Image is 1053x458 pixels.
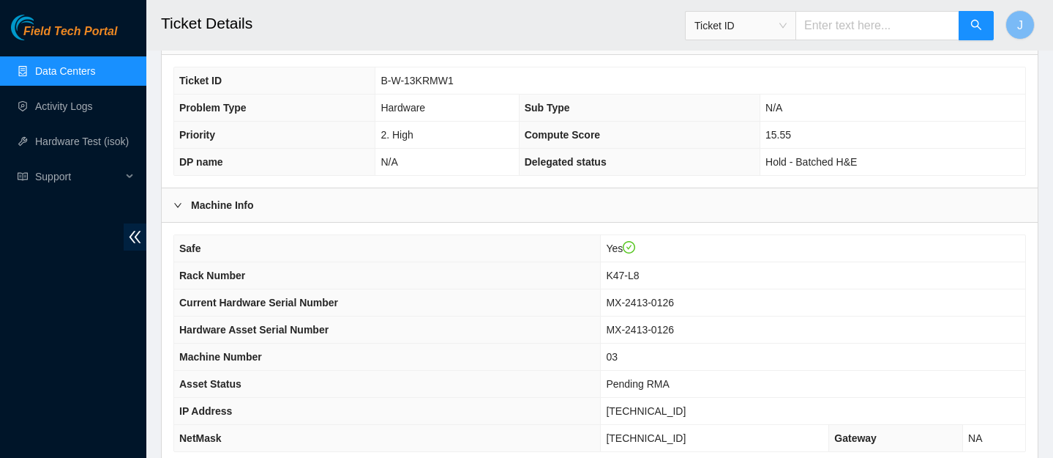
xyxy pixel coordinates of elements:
[179,156,223,168] span: DP name
[1005,10,1035,40] button: J
[179,129,215,141] span: Priority
[381,156,397,168] span: N/A
[11,15,74,40] img: Akamai Technologies
[173,201,182,210] span: right
[179,432,222,444] span: NetMask
[179,351,262,363] span: Machine Number
[765,156,857,168] span: Hold - Batched H&E
[162,188,1038,222] div: Machine Info
[959,11,994,40] button: search
[35,162,121,191] span: Support
[606,270,639,281] span: K47-L8
[765,102,782,114] span: N/A
[606,297,674,309] span: MX-2413-0126
[525,156,607,168] span: Delegated status
[694,15,787,37] span: Ticket ID
[525,129,600,141] span: Compute Score
[179,297,338,309] span: Current Hardware Serial Number
[968,432,982,444] span: NA
[795,11,959,40] input: Enter text here...
[179,102,247,114] span: Problem Type
[765,129,791,141] span: 15.55
[35,136,129,147] a: Hardware Test (isok)
[1017,16,1023,34] span: J
[179,270,245,281] span: Rack Number
[179,324,329,336] span: Hardware Asset Serial Number
[606,351,618,363] span: 03
[834,432,877,444] span: Gateway
[606,378,669,390] span: Pending RMA
[23,25,117,39] span: Field Tech Portal
[525,102,570,114] span: Sub Type
[623,241,636,254] span: check-circle
[35,100,93,112] a: Activity Logs
[179,243,201,254] span: Safe
[606,432,686,444] span: [TECHNICAL_ID]
[11,26,117,45] a: Akamai TechnologiesField Tech Portal
[381,75,453,86] span: B-W-13KRMW1
[191,197,254,213] b: Machine Info
[970,19,982,33] span: search
[179,378,241,390] span: Asset Status
[18,171,28,182] span: read
[606,324,674,336] span: MX-2413-0126
[381,129,413,141] span: 2. High
[124,224,146,251] span: double-left
[606,243,635,254] span: Yes
[179,405,232,417] span: IP Address
[606,405,686,417] span: [TECHNICAL_ID]
[35,65,95,77] a: Data Centers
[381,102,425,114] span: Hardware
[179,75,222,86] span: Ticket ID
